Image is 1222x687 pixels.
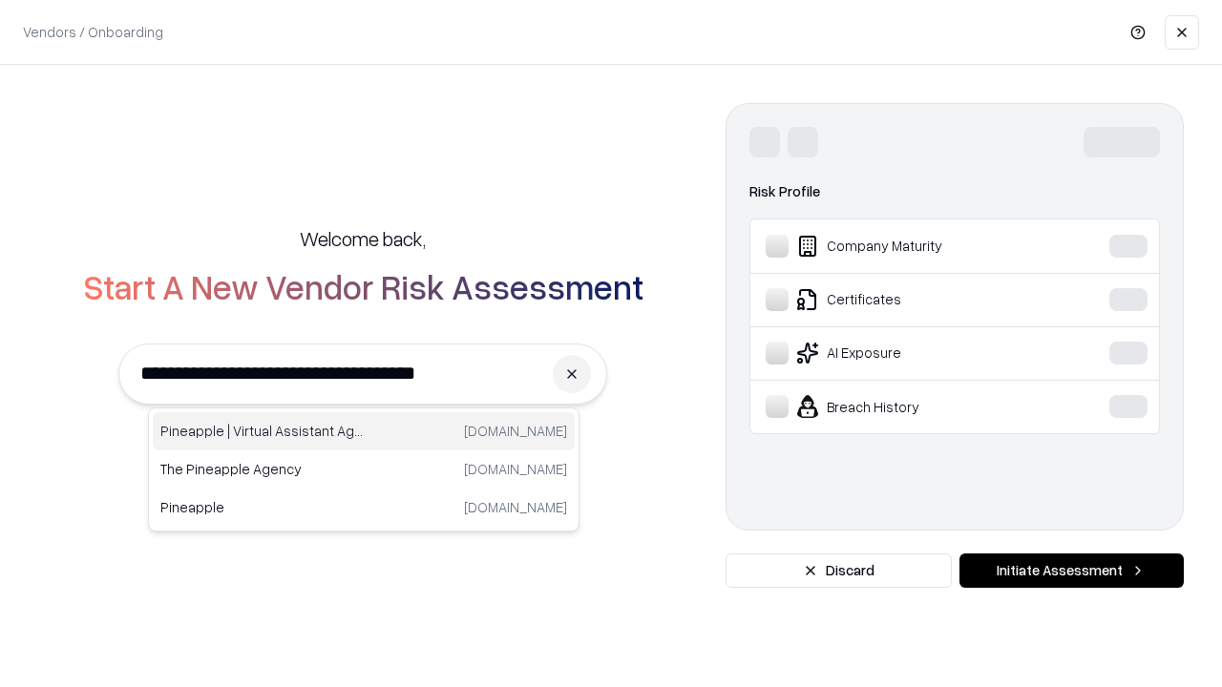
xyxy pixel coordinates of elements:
p: Vendors / Onboarding [23,22,163,42]
div: AI Exposure [766,342,1051,364]
p: [DOMAIN_NAME] [464,421,567,441]
p: [DOMAIN_NAME] [464,459,567,479]
div: Suggestions [148,407,579,531]
button: Initiate Assessment [959,553,1184,588]
div: Company Maturity [766,235,1051,258]
h2: Start A New Vendor Risk Assessment [83,267,643,305]
div: Risk Profile [749,180,1160,203]
div: Certificates [766,288,1051,311]
p: [DOMAIN_NAME] [464,497,567,517]
p: The Pineapple Agency [160,459,364,479]
p: Pineapple [160,497,364,517]
button: Discard [726,553,952,588]
div: Breach History [766,395,1051,418]
h5: Welcome back, [300,225,426,252]
p: Pineapple | Virtual Assistant Agency [160,421,364,441]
